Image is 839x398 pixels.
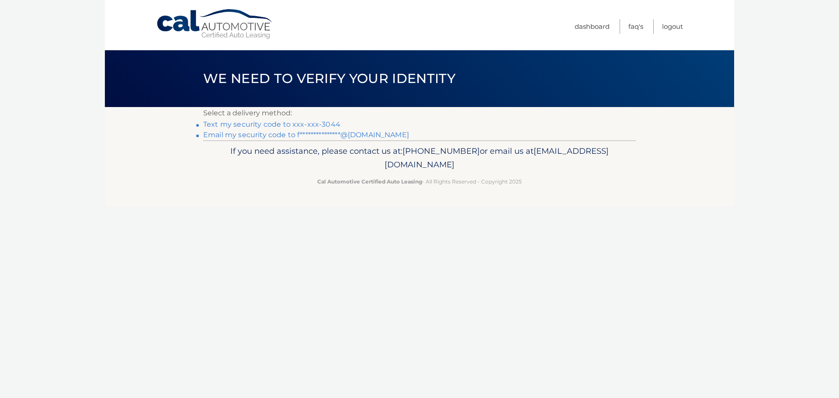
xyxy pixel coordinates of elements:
p: Select a delivery method: [203,107,636,119]
strong: Cal Automotive Certified Auto Leasing [317,178,422,185]
a: Dashboard [575,19,610,34]
a: FAQ's [628,19,643,34]
span: [PHONE_NUMBER] [402,146,480,156]
p: If you need assistance, please contact us at: or email us at [209,144,630,172]
span: We need to verify your identity [203,70,455,87]
a: Text my security code to xxx-xxx-3044 [203,120,340,128]
p: - All Rights Reserved - Copyright 2025 [209,177,630,186]
a: Logout [662,19,683,34]
a: Cal Automotive [156,9,274,40]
